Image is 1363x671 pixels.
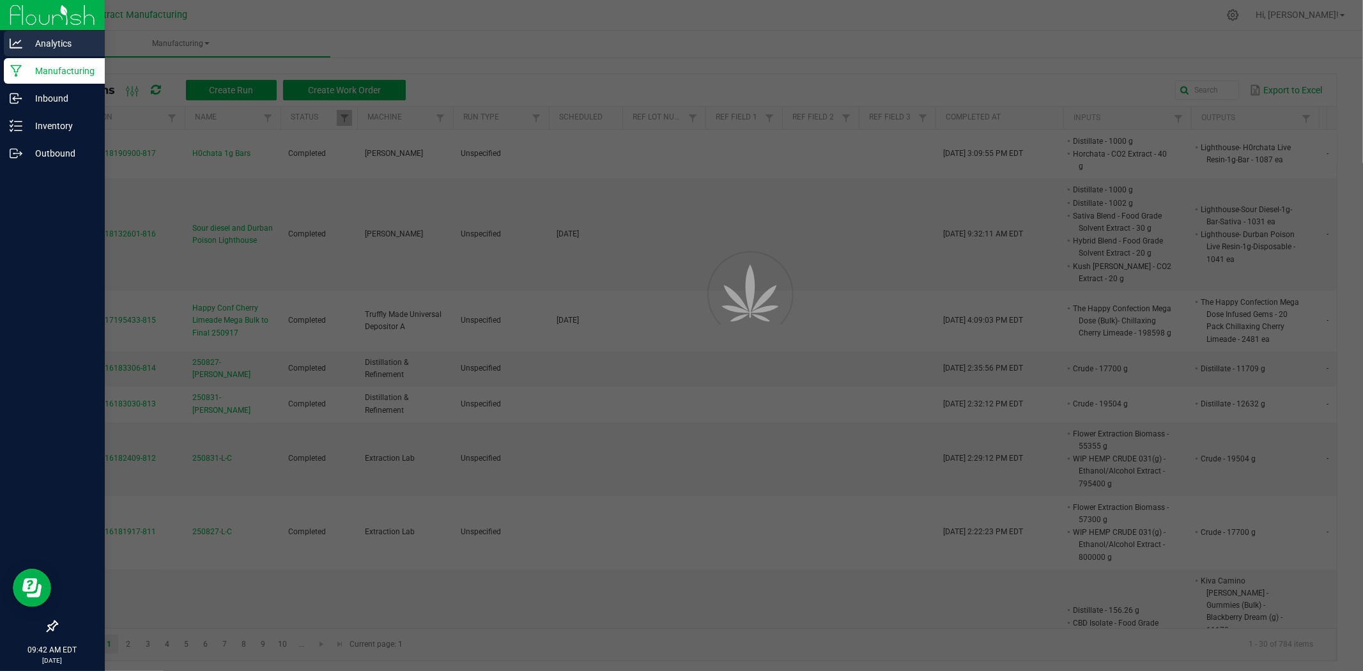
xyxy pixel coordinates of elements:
[10,92,22,105] inline-svg: Inbound
[10,147,22,160] inline-svg: Outbound
[22,146,99,161] p: Outbound
[6,656,99,665] p: [DATE]
[10,120,22,132] inline-svg: Inventory
[10,65,22,77] inline-svg: Manufacturing
[13,569,51,607] iframe: Resource center
[22,36,99,51] p: Analytics
[22,91,99,106] p: Inbound
[22,118,99,134] p: Inventory
[6,644,99,656] p: 09:42 AM EDT
[22,63,99,79] p: Manufacturing
[10,37,22,50] inline-svg: Analytics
